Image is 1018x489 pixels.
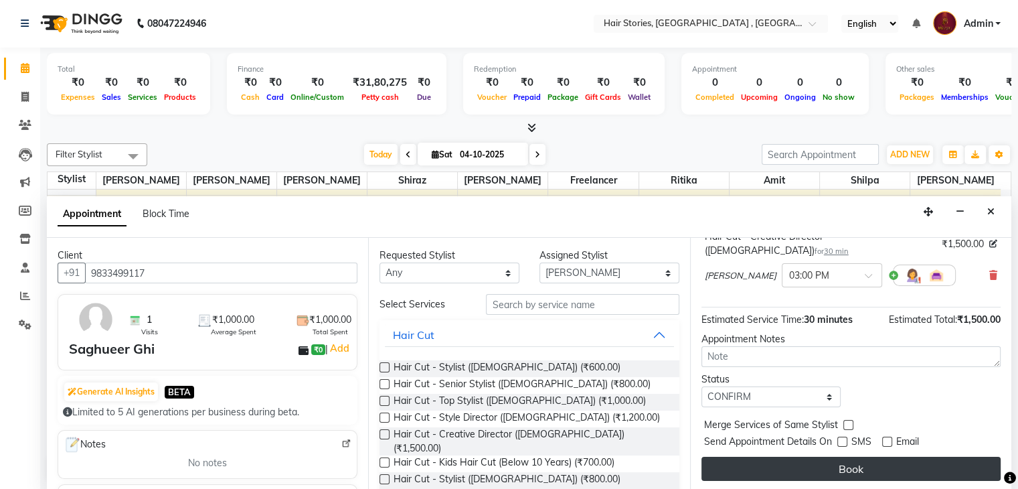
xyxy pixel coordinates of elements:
span: ₹0 [311,344,325,355]
div: Assigned Stylist [539,249,679,263]
span: Total Spent [313,327,348,337]
div: ₹0 [238,75,263,90]
span: Estimated Total: [889,313,957,326]
span: Merge Services of Same Stylist [704,418,838,435]
div: ₹0 [624,75,654,90]
span: [PERSON_NAME] [96,172,186,189]
span: Petty cash [358,92,402,102]
span: Estimated Service Time: [701,313,804,326]
div: ₹0 [124,75,161,90]
span: 30 minutes [804,313,853,326]
span: Completed [692,92,738,102]
span: Hair Cut - Kids Hair Cut (Below 10 Years) (₹700.00) [394,456,614,472]
div: Hair Cut - Creative Director ([DEMOGRAPHIC_DATA]) [705,230,936,258]
div: Finance [238,64,436,75]
span: Memberships [938,92,992,102]
span: Cash [238,92,263,102]
img: logo [34,5,126,42]
span: Hair Cut - Style Director ([DEMOGRAPHIC_DATA]) (₹1,200.00) [394,411,660,427]
span: Upcoming [738,92,781,102]
div: ₹0 [58,75,98,90]
span: [PERSON_NAME] [458,172,547,189]
div: ₹31,80,275 [347,75,412,90]
button: Close [981,202,1001,222]
span: Services [124,92,161,102]
div: ₹0 [474,75,510,90]
span: Notes [64,436,106,453]
div: ₹0 [938,75,992,90]
img: Hairdresser.png [904,267,920,283]
span: 1 [147,313,152,327]
div: ₹0 [544,75,582,90]
div: Appointment [692,64,858,75]
div: Stylist [48,172,96,186]
span: Wallet [624,92,654,102]
span: Appointment [58,202,126,226]
span: Sales [98,92,124,102]
div: Limited to 5 AI generations per business during beta. [63,405,352,419]
div: 0 [692,75,738,90]
div: Hair Cut [393,327,434,343]
span: Visits [141,327,158,337]
input: Search by Name/Mobile/Email/Code [85,263,357,283]
span: No notes [188,456,227,470]
span: Send Appointment Details On [704,435,832,451]
span: Average Spent [211,327,256,337]
div: ₹0 [287,75,347,90]
span: Ritika [639,172,729,189]
input: 2025-10-04 [456,145,523,165]
span: Hair Cut - Creative Director ([DEMOGRAPHIC_DATA]) (₹1,500.00) [394,427,668,456]
span: Sat [428,149,456,159]
span: ₹1,000.00 [212,313,254,327]
input: Search Appointment [762,144,879,165]
div: Client [58,249,357,263]
div: ₹0 [161,75,199,90]
span: Expenses [58,92,98,102]
span: Email [896,435,919,451]
span: 30 min [824,247,849,256]
span: Package [544,92,582,102]
img: Interior.png [928,267,944,283]
img: avatar [76,300,115,339]
span: ₹1,500.00 [957,313,1001,326]
span: Shilpa [820,172,910,189]
span: Products [161,92,199,102]
div: ₹0 [582,75,624,90]
button: Hair Cut [385,323,673,347]
span: Shiraz [367,172,457,189]
span: Freelancer [548,172,638,189]
span: Gift Cards [582,92,624,102]
span: Today [364,144,398,165]
span: Admin [963,17,993,31]
span: ADD NEW [890,149,930,159]
span: ₹1,500.00 [942,237,984,251]
span: No show [819,92,858,102]
div: ₹0 [98,75,124,90]
span: Hair Cut - Stylist ([DEMOGRAPHIC_DATA]) (₹800.00) [394,472,620,489]
button: +91 [58,263,86,283]
div: Redemption [474,64,654,75]
span: [PERSON_NAME] [910,172,1001,189]
div: Appointment Notes [701,332,1001,346]
div: 11:15 AM [50,196,96,210]
input: Search by service name [486,294,679,315]
span: [PERSON_NAME] [705,269,776,283]
span: Hair Cut - Senior Stylist ([DEMOGRAPHIC_DATA]) (₹800.00) [394,377,651,394]
span: Filter Stylist [56,149,102,159]
div: ₹0 [510,75,544,90]
span: Voucher [474,92,510,102]
span: [PERSON_NAME] [277,172,367,189]
span: Due [414,92,434,102]
b: 08047224946 [147,5,206,42]
span: Prepaid [510,92,544,102]
span: Amit [730,172,819,189]
div: 0 [819,75,858,90]
button: ADD NEW [887,145,933,164]
div: Requested Stylist [379,249,519,263]
div: ₹0 [263,75,287,90]
small: for [815,247,849,256]
span: | [325,340,351,356]
span: Hair Cut - Stylist ([DEMOGRAPHIC_DATA]) (₹600.00) [394,360,620,377]
button: Book [701,457,1001,481]
button: Generate AI Insights [64,382,158,401]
